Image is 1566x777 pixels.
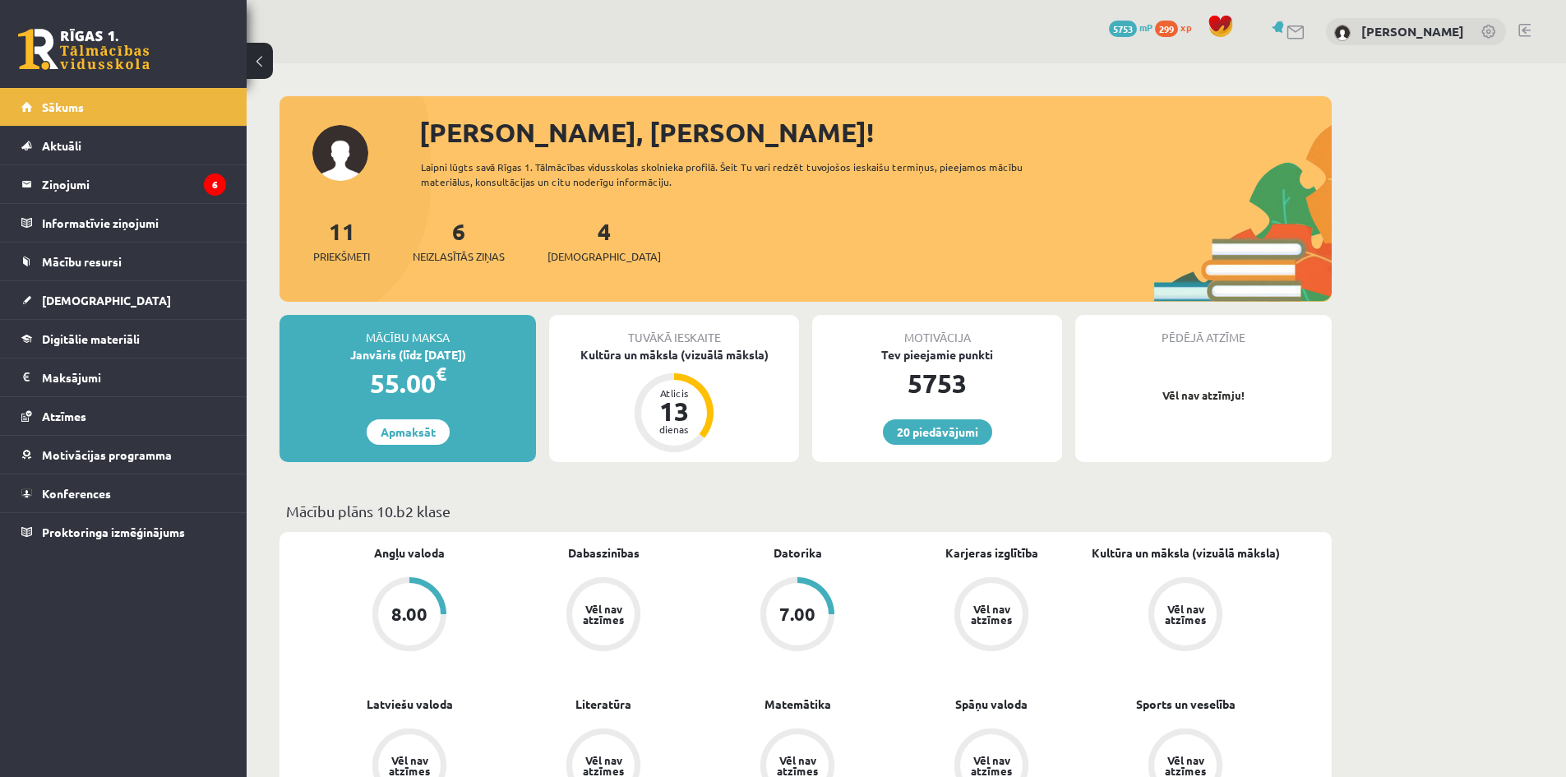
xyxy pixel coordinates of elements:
[419,113,1332,152] div: [PERSON_NAME], [PERSON_NAME]!
[774,755,820,776] div: Vēl nav atzīmes
[812,346,1062,363] div: Tev pieejamie punkti
[1162,755,1208,776] div: Vēl nav atzīmes
[21,397,226,435] a: Atzīmes
[1334,25,1351,41] img: Ardis Slakteris
[42,409,86,423] span: Atzīmes
[968,755,1014,776] div: Vēl nav atzīmes
[779,605,815,623] div: 7.00
[1155,21,1178,37] span: 299
[42,486,111,501] span: Konferences
[1109,21,1137,37] span: 5753
[765,696,831,713] a: Matemātika
[1180,21,1191,34] span: xp
[279,315,536,346] div: Mācību maksa
[700,577,894,654] a: 7.00
[21,513,226,551] a: Proktoringa izmēģinājums
[367,696,453,713] a: Latviešu valoda
[945,544,1038,562] a: Karjeras izglītība
[649,388,699,398] div: Atlicis
[42,447,172,462] span: Motivācijas programma
[812,363,1062,403] div: 5753
[21,88,226,126] a: Sākums
[580,755,626,776] div: Vēl nav atzīmes
[279,363,536,403] div: 55.00
[42,165,226,203] legend: Ziņojumi
[1139,21,1153,34] span: mP
[21,358,226,396] a: Maksājumi
[1088,577,1282,654] a: Vēl nav atzīmes
[313,248,370,265] span: Priekšmeti
[1109,21,1153,34] a: 5753 mP
[21,243,226,280] a: Mācību resursi
[367,419,450,445] a: Apmaksāt
[21,165,226,203] a: Ziņojumi6
[1136,696,1236,713] a: Sports un veselība
[286,500,1325,522] p: Mācību plāns 10.b2 klase
[549,315,799,346] div: Tuvākā ieskaite
[955,696,1028,713] a: Spāņu valoda
[1092,544,1280,562] a: Kultūra un māksla (vizuālā māksla)
[413,248,505,265] span: Neizlasītās ziņas
[21,281,226,319] a: [DEMOGRAPHIC_DATA]
[1361,23,1464,39] a: [PERSON_NAME]
[42,358,226,396] legend: Maksājumi
[391,605,427,623] div: 8.00
[21,474,226,512] a: Konferences
[883,419,992,445] a: 20 piedāvājumi
[312,577,506,654] a: 8.00
[42,525,185,539] span: Proktoringa izmēģinājums
[1155,21,1199,34] a: 299 xp
[421,160,1052,189] div: Laipni lūgts savā Rīgas 1. Tālmācības vidusskolas skolnieka profilā. Šeit Tu vari redzēt tuvojošo...
[18,29,150,70] a: Rīgas 1. Tālmācības vidusskola
[549,346,799,455] a: Kultūra un māksla (vizuālā māksla) Atlicis 13 dienas
[42,99,84,114] span: Sākums
[568,544,640,562] a: Dabaszinības
[21,204,226,242] a: Informatīvie ziņojumi
[413,216,505,265] a: 6Neizlasītās ziņas
[968,604,1014,625] div: Vēl nav atzīmes
[42,293,171,308] span: [DEMOGRAPHIC_DATA]
[42,204,226,242] legend: Informatīvie ziņojumi
[812,315,1062,346] div: Motivācija
[204,173,226,196] i: 6
[374,544,445,562] a: Angļu valoda
[386,755,432,776] div: Vēl nav atzīmes
[547,216,661,265] a: 4[DEMOGRAPHIC_DATA]
[21,436,226,474] a: Motivācijas programma
[436,362,446,386] span: €
[42,138,81,153] span: Aktuāli
[42,254,122,269] span: Mācību resursi
[894,577,1088,654] a: Vēl nav atzīmes
[1075,315,1332,346] div: Pēdējā atzīme
[547,248,661,265] span: [DEMOGRAPHIC_DATA]
[575,696,631,713] a: Literatūra
[21,320,226,358] a: Digitālie materiāli
[279,346,536,363] div: Janvāris (līdz [DATE])
[774,544,822,562] a: Datorika
[580,604,626,625] div: Vēl nav atzīmes
[649,398,699,424] div: 13
[506,577,700,654] a: Vēl nav atzīmes
[21,127,226,164] a: Aktuāli
[549,346,799,363] div: Kultūra un māksla (vizuālā māksla)
[1162,604,1208,625] div: Vēl nav atzīmes
[42,331,140,346] span: Digitālie materiāli
[1083,387,1323,404] p: Vēl nav atzīmju!
[313,216,370,265] a: 11Priekšmeti
[649,424,699,434] div: dienas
